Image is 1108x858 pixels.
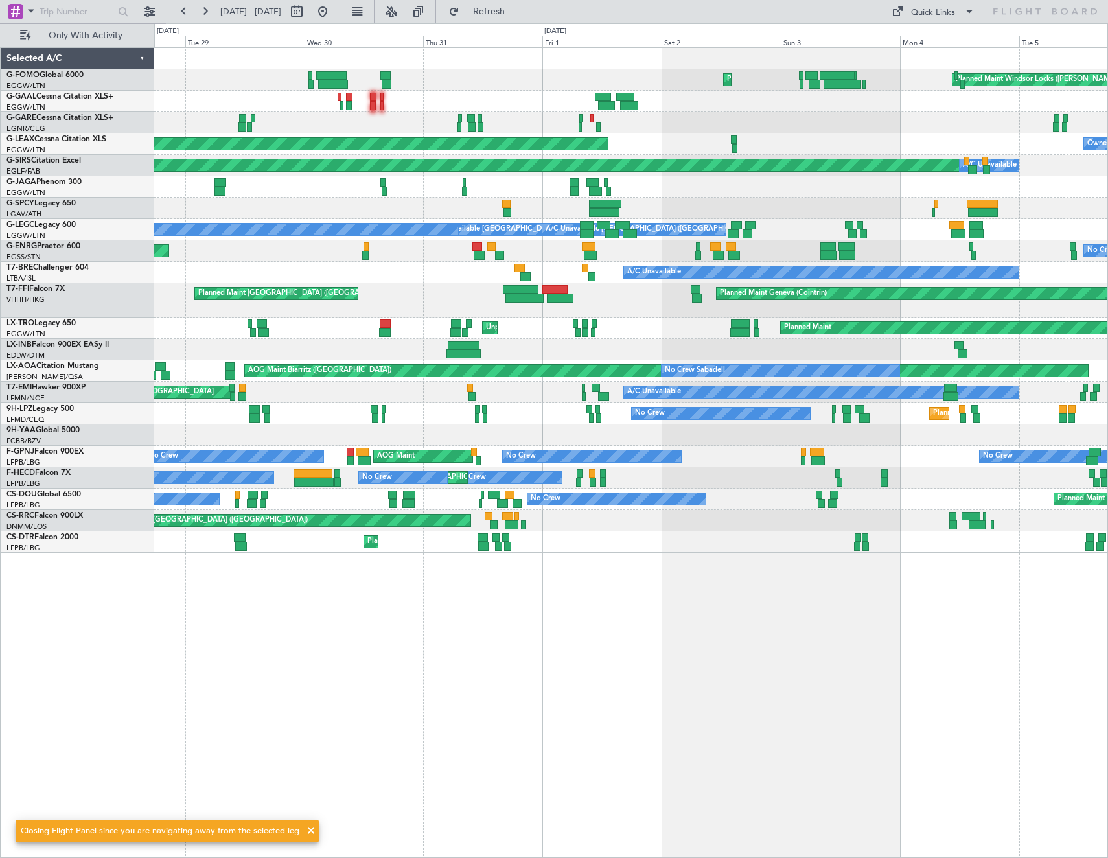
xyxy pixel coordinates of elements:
span: G-SPCY [6,200,34,207]
button: Refresh [443,1,520,22]
span: G-LEGC [6,221,34,229]
span: 9H-LPZ [6,405,32,413]
a: EGGW/LTN [6,145,45,155]
div: Mon 4 [900,36,1019,47]
a: DNMM/LOS [6,522,47,531]
span: G-GARE [6,114,36,122]
div: A/C Unavailable [627,382,681,402]
a: LFMD/CEQ [6,415,44,424]
a: LX-INBFalcon 900EX EASy II [6,341,109,349]
div: No Crew [148,446,178,466]
a: EDLW/DTM [6,351,45,360]
div: No Crew [362,468,392,487]
a: EGGW/LTN [6,231,45,240]
a: EGGW/LTN [6,81,45,91]
span: G-GAAL [6,93,36,100]
div: Tue 29 [185,36,305,47]
a: LX-AOACitation Mustang [6,362,99,370]
a: G-GAALCessna Citation XLS+ [6,93,113,100]
div: Planned Maint [1057,489,1105,509]
a: 9H-YAAGlobal 5000 [6,426,80,434]
a: LFMN/NCE [6,393,45,403]
div: Planned Maint Nice ([GEOGRAPHIC_DATA]) [933,404,1078,423]
a: F-HECDFalcon 7X [6,469,71,477]
a: F-GPNJFalcon 900EX [6,448,84,456]
a: LFPB/LBG [6,500,40,510]
a: EGGW/LTN [6,188,45,198]
a: EGLF/FAB [6,167,40,176]
span: F-HECD [6,469,35,477]
div: Planned Maint [GEOGRAPHIC_DATA] ([GEOGRAPHIC_DATA]) [104,511,308,530]
a: LFPB/LBG [6,458,40,467]
span: CS-DOU [6,491,37,498]
a: T7-BREChallenger 604 [6,264,89,272]
div: No Crew [506,446,536,466]
a: EGGW/LTN [6,329,45,339]
a: G-FOMOGlobal 6000 [6,71,84,79]
a: LFPB/LBG [6,479,40,489]
div: AOG Maint Biarritz ([GEOGRAPHIC_DATA]) [248,361,391,380]
div: Sat 2 [662,36,781,47]
span: 9H-YAA [6,426,36,434]
a: T7-FFIFalcon 7X [6,285,65,293]
a: LFPB/LBG [6,543,40,553]
span: G-FOMO [6,71,40,79]
div: Thu 31 [423,36,542,47]
span: LX-TRO [6,319,34,327]
span: G-ENRG [6,242,37,250]
span: LX-INB [6,341,32,349]
div: Closing Flight Panel since you are navigating away from the selected leg [21,825,299,838]
a: LTBA/ISL [6,273,36,283]
button: Quick Links [885,1,981,22]
span: G-JAGA [6,178,36,186]
a: G-GARECessna Citation XLS+ [6,114,113,122]
span: CS-RRC [6,512,34,520]
span: G-LEAX [6,135,34,143]
a: G-JAGAPhenom 300 [6,178,82,186]
div: No Crew [635,404,665,423]
div: A/C Unavailable [GEOGRAPHIC_DATA] ([GEOGRAPHIC_DATA]) [426,220,637,239]
div: No Crew Sabadell [665,361,725,380]
div: Quick Links [911,6,955,19]
div: Fri 1 [542,36,662,47]
button: Only With Activity [14,25,141,46]
div: Planned Maint [GEOGRAPHIC_DATA] [727,70,851,89]
a: EGSS/STN [6,252,41,262]
input: Trip Number [40,2,114,21]
span: T7-BRE [6,264,33,272]
a: 9H-LPZLegacy 500 [6,405,74,413]
div: A/C Unavailable [963,156,1017,175]
div: No Crew [456,468,486,487]
div: A/C Unavailable [627,262,681,282]
span: Refresh [462,7,516,16]
a: LGAV/ATH [6,209,41,219]
a: G-SIRSCitation Excel [6,157,81,165]
a: EGNR/CEG [6,124,45,133]
a: G-LEAXCessna Citation XLS [6,135,106,143]
span: CS-DTR [6,533,34,541]
div: AOG Maint [377,446,415,466]
div: Planned Maint [784,318,831,338]
a: LX-TROLegacy 650 [6,319,76,327]
a: CS-DTRFalcon 2000 [6,533,78,541]
a: FCBB/BZV [6,436,41,446]
span: F-GPNJ [6,448,34,456]
a: [PERSON_NAME]/QSA [6,372,83,382]
div: Sun 3 [781,36,900,47]
a: CS-RRCFalcon 900LX [6,512,83,520]
a: EGGW/LTN [6,102,45,112]
a: G-ENRGPraetor 600 [6,242,80,250]
span: T7-EMI [6,384,32,391]
a: G-LEGCLegacy 600 [6,221,76,229]
div: Wed 30 [305,36,424,47]
div: A/C Unavailable [GEOGRAPHIC_DATA] ([GEOGRAPHIC_DATA]) [546,220,756,239]
a: T7-EMIHawker 900XP [6,384,86,391]
div: No Crew [531,489,560,509]
a: CS-DOUGlobal 6500 [6,491,81,498]
span: T7-FFI [6,285,29,293]
div: No Crew [983,446,1013,466]
div: Planned Maint Nice ([GEOGRAPHIC_DATA]) [367,532,512,551]
div: Planned Maint [GEOGRAPHIC_DATA] ([GEOGRAPHIC_DATA] Intl) [198,284,415,303]
span: [DATE] - [DATE] [220,6,281,17]
div: [DATE] [544,26,566,37]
